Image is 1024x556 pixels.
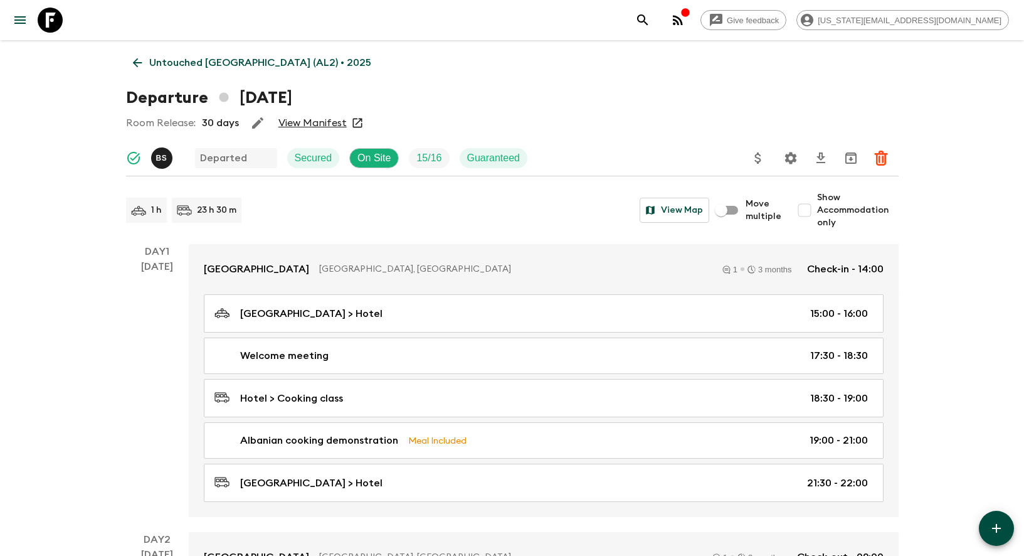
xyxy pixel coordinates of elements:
[746,198,782,223] span: Move multiple
[204,422,884,459] a: Albanian cooking demonstrationMeal Included19:00 - 21:00
[357,151,391,166] p: On Site
[8,8,33,33] button: menu
[197,204,236,217] p: 23 h 30 m
[722,265,737,274] div: 1
[868,146,894,171] button: Delete
[287,148,340,168] div: Secured
[295,151,332,166] p: Secured
[204,464,884,502] a: [GEOGRAPHIC_DATA] > Hotel21:30 - 22:00
[747,265,791,274] div: 3 months
[200,151,247,166] p: Departed
[204,262,309,277] p: [GEOGRAPHIC_DATA]
[810,306,868,321] p: 15:00 - 16:00
[204,379,884,417] a: Hotel > Cooking class18:30 - 19:00
[151,151,175,161] span: Bledar Shkurtaj
[630,8,655,33] button: search adventures
[126,151,141,166] svg: Synced Successfully
[126,50,378,75] a: Untouched [GEOGRAPHIC_DATA] (AL2) • 2025
[838,146,863,171] button: Archive (Completed, Cancelled or Unsynced Departures only)
[151,204,162,217] p: 1 h
[349,148,399,168] div: On Site
[720,16,786,25] span: Give feedback
[746,146,771,171] button: Update Price, Early Bird Discount and Costs
[416,151,441,166] p: 15 / 16
[817,191,899,229] span: Show Accommodation only
[240,348,329,363] p: Welcome meeting
[810,391,868,406] p: 18:30 - 19:00
[807,262,884,277] p: Check-in - 14:00
[240,433,398,448] p: Albanian cooking demonstration
[810,348,868,363] p: 17:30 - 18:30
[467,151,520,166] p: Guaranteed
[408,434,467,447] p: Meal Included
[810,433,868,448] p: 19:00 - 21:00
[796,10,1009,30] div: [US_STATE][EMAIL_ADDRESS][DOMAIN_NAME]
[811,16,1008,25] span: [US_STATE][EMAIL_ADDRESS][DOMAIN_NAME]
[808,146,833,171] button: Download CSV
[149,55,371,70] p: Untouched [GEOGRAPHIC_DATA] (AL2) • 2025
[202,115,239,131] p: 30 days
[278,117,347,129] a: View Manifest
[319,263,707,275] p: [GEOGRAPHIC_DATA], [GEOGRAPHIC_DATA]
[126,115,196,131] p: Room Release:
[640,198,709,223] button: View Map
[126,532,189,547] p: Day 2
[126,85,292,110] h1: Departure [DATE]
[807,476,868,491] p: 21:30 - 22:00
[240,306,383,321] p: [GEOGRAPHIC_DATA] > Hotel
[204,338,884,374] a: Welcome meeting17:30 - 18:30
[409,148,449,168] div: Trip Fill
[189,244,899,294] a: [GEOGRAPHIC_DATA][GEOGRAPHIC_DATA], [GEOGRAPHIC_DATA]13 monthsCheck-in - 14:00
[126,244,189,259] p: Day 1
[141,259,173,517] div: [DATE]
[778,146,803,171] button: Settings
[240,476,383,491] p: [GEOGRAPHIC_DATA] > Hotel
[240,391,343,406] p: Hotel > Cooking class
[204,294,884,333] a: [GEOGRAPHIC_DATA] > Hotel15:00 - 16:00
[700,10,786,30] a: Give feedback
